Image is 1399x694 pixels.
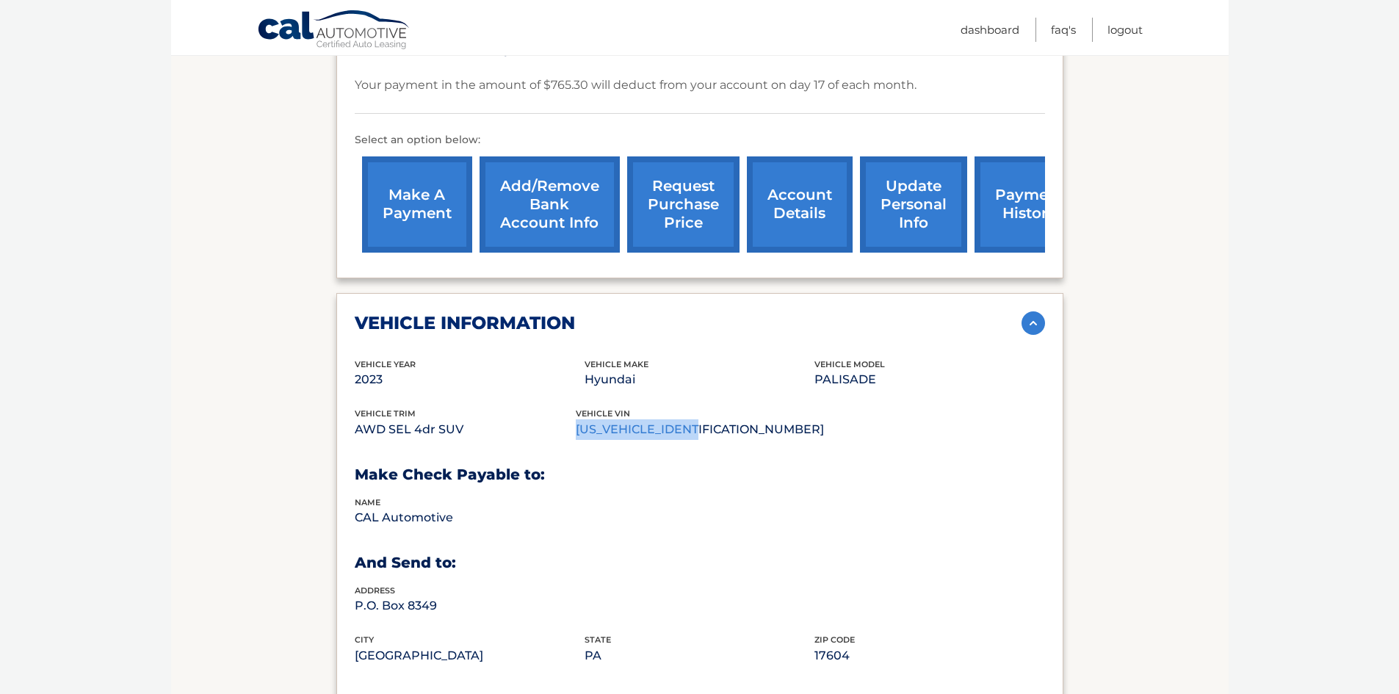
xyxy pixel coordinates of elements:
p: AWD SEL 4dr SUV [355,419,576,440]
span: Enrolled For Auto Pay [376,43,511,57]
a: account details [747,156,853,253]
h3: Make Check Payable to: [355,466,1045,484]
p: [US_VEHICLE_IDENTIFICATION_NUMBER] [576,419,824,440]
h2: vehicle information [355,312,575,334]
span: vehicle Year [355,359,416,369]
p: Select an option below: [355,131,1045,149]
a: update personal info [860,156,967,253]
a: request purchase price [627,156,740,253]
p: CAL Automotive [355,507,585,528]
a: Add/Remove bank account info [480,156,620,253]
p: [GEOGRAPHIC_DATA] [355,646,585,666]
span: vehicle vin [576,408,630,419]
span: vehicle make [585,359,648,369]
a: FAQ's [1051,18,1076,42]
a: Dashboard [961,18,1019,42]
h3: And Send to: [355,554,1045,572]
span: city [355,635,374,645]
span: state [585,635,611,645]
img: accordion-active.svg [1022,311,1045,335]
a: payment history [975,156,1085,253]
a: Logout [1107,18,1143,42]
span: vehicle trim [355,408,416,419]
p: Hyundai [585,369,814,390]
p: Your payment in the amount of $765.30 will deduct from your account on day 17 of each month. [355,75,917,95]
p: PALISADE [814,369,1044,390]
p: P.O. Box 8349 [355,596,585,616]
p: 2023 [355,369,585,390]
p: PA [585,646,814,666]
span: name [355,497,380,507]
a: Cal Automotive [257,10,411,52]
span: address [355,585,395,596]
a: make a payment [362,156,472,253]
p: 17604 [814,646,1044,666]
span: zip code [814,635,855,645]
span: vehicle model [814,359,885,369]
